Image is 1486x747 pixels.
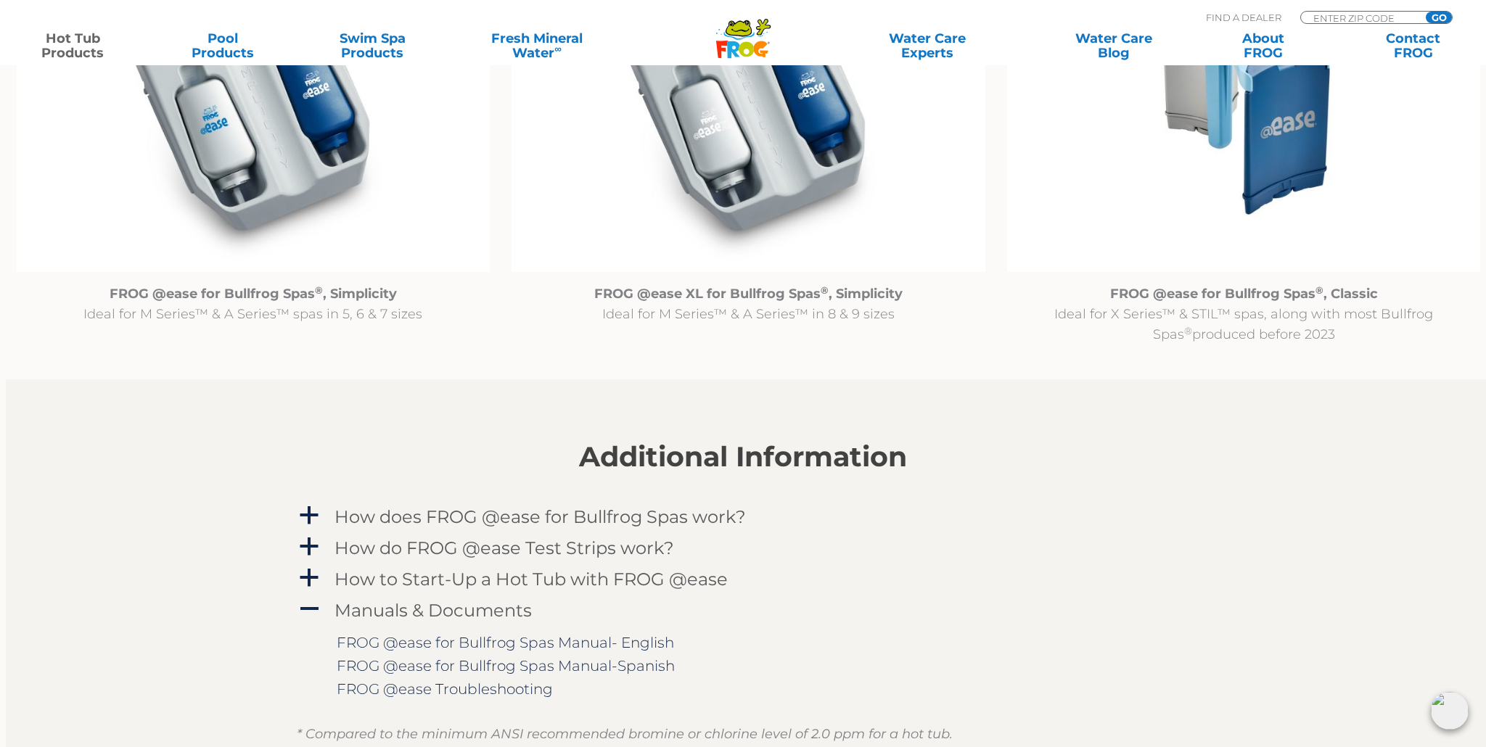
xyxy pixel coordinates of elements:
input: GO [1426,12,1452,23]
a: FROG @ease for Bullfrog Spas Manual- English [337,634,674,651]
a: a How to Start-Up a Hot Tub with FROG @ease [297,566,1189,593]
h4: How to Start-Up a Hot Tub with FROG @ease [334,569,728,589]
h2: Additional Information [297,441,1189,473]
p: Ideal for M Series™ & A Series™ in 8 & 9 sizes [512,284,985,324]
p: Ideal for M Series™ & A Series™ spas in 5, 6 & 7 sizes [17,284,490,324]
sup: ® [821,284,829,296]
a: AboutFROG [1205,31,1322,60]
a: FROG @ease Troubleshooting [337,680,553,698]
input: Zip Code Form [1312,12,1410,24]
a: Water CareExperts [832,31,1022,60]
span: a [298,536,320,558]
span: a [298,567,320,589]
a: PoolProducts [165,31,282,60]
h4: How does FROG @ease for Bullfrog Spas work? [334,507,746,527]
a: A Manuals & Documents [297,597,1189,624]
a: a How does FROG @ease for Bullfrog Spas work? [297,503,1189,530]
span: A [298,598,320,620]
a: ContactFROG [1355,31,1471,60]
a: Swim SpaProducts [314,31,431,60]
sup: ® [1184,325,1192,337]
strong: FROG @ease for Bullfrog Spas , Classic [1110,286,1378,302]
a: Water CareBlog [1055,31,1172,60]
sup: ® [315,284,323,296]
sup: ∞ [554,43,562,54]
img: openIcon [1431,692,1469,730]
a: FROG @ease for Bullfrog Spas Manual-Spanish [337,657,675,674]
sup: ® [1315,284,1323,296]
a: Hot TubProducts [15,31,131,60]
p: Ideal for X Series™ & STIL™ spas, along with most Bullfrog Spas produced before 2023 [1007,284,1481,344]
span: a [298,505,320,527]
a: a How do FROG @ease Test Strips work? [297,535,1189,561]
em: * Compared to the minimum ANSI recommended bromine or chlorine level of 2.0 ppm for a hot tub. [297,726,953,742]
p: Find A Dealer [1206,11,1281,24]
strong: FROG @ease for Bullfrog Spas , Simplicity [110,286,397,302]
strong: FROG @ease XL for Bullfrog Spas , Simplicity [594,286,903,302]
h4: How do FROG @ease Test Strips work? [334,538,674,558]
h4: Manuals & Documents [334,601,532,620]
a: Fresh MineralWater∞ [464,31,610,60]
